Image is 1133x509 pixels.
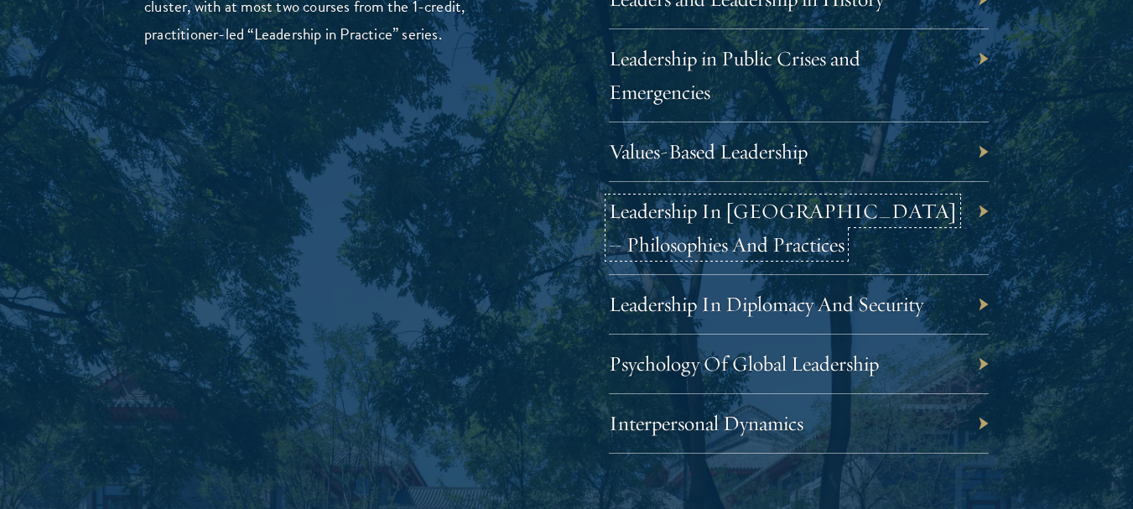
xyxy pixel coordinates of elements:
[609,198,957,257] a: Leadership In [GEOGRAPHIC_DATA] – Philosophies And Practices
[609,351,879,377] a: Psychology Of Global Leadership
[609,45,860,105] a: Leadership in Public Crises and Emergencies
[609,410,803,436] a: Interpersonal Dynamics
[609,291,923,317] a: Leadership In Diplomacy And Security
[609,138,808,164] a: Values-Based Leadership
